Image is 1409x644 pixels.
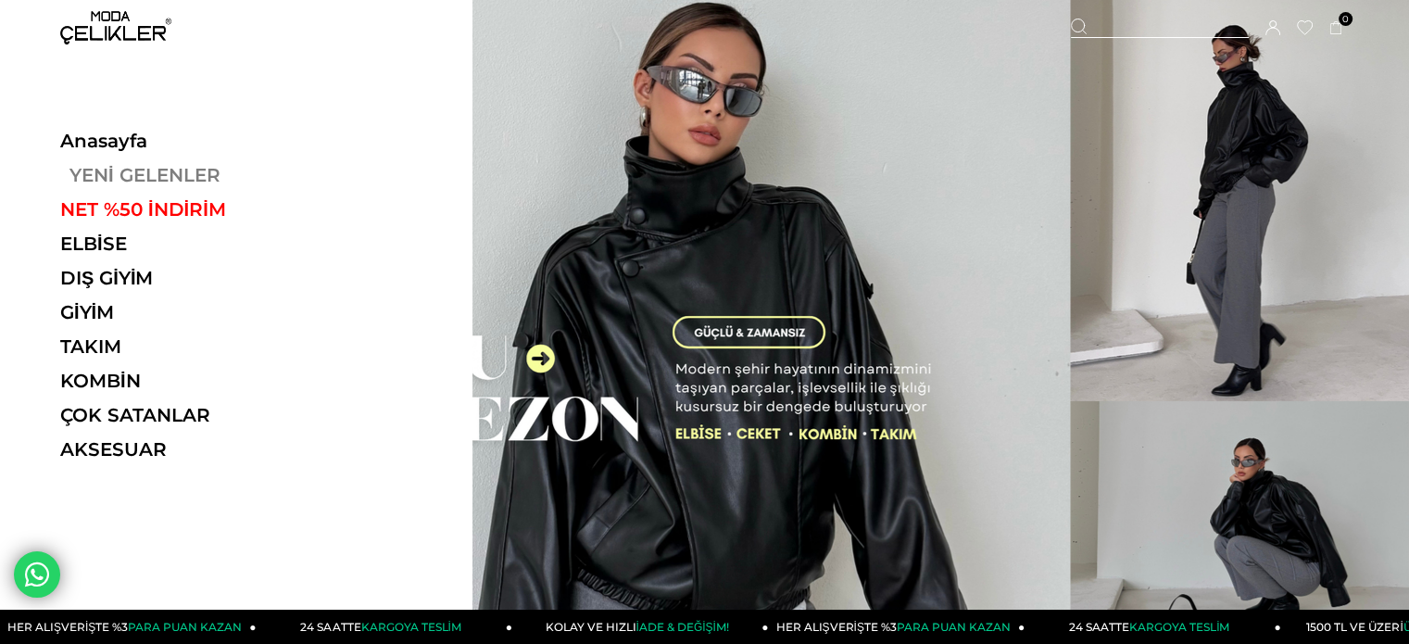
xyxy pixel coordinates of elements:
span: KARGOYA TESLİM [360,620,460,634]
a: KOLAY VE HIZLIİADE & DEĞİŞİM! [512,610,769,644]
span: İADE & DEĞİŞİM! [635,620,728,634]
a: AKSESUAR [60,438,315,461]
a: HER ALIŞVERİŞTE %3PARA PUAN KAZAN [769,610,1025,644]
a: DIŞ GİYİM [60,267,315,289]
a: ÇOK SATANLAR [60,404,315,426]
a: 24 SAATTEKARGOYA TESLİM [1025,610,1281,644]
span: KARGOYA TESLİM [1129,620,1229,634]
span: PARA PUAN KAZAN [128,620,242,634]
span: PARA PUAN KAZAN [897,620,1011,634]
a: NET %50 İNDİRİM [60,198,315,221]
span: 0 [1339,12,1352,26]
a: GİYİM [60,301,315,323]
a: 24 SAATTEKARGOYA TESLİM [257,610,513,644]
a: YENİ GELENLER [60,164,315,186]
img: logo [60,11,171,44]
a: KOMBİN [60,370,315,392]
a: 0 [1329,21,1343,35]
a: TAKIM [60,335,315,358]
a: ELBİSE [60,233,315,255]
a: Anasayfa [60,130,315,152]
